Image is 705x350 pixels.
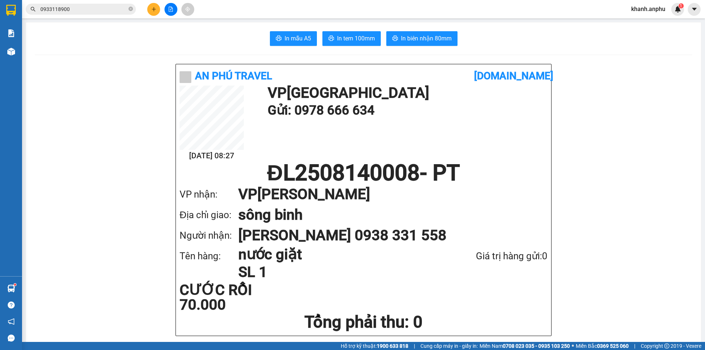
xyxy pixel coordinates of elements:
[691,6,698,12] span: caret-down
[420,342,478,350] span: Cung cấp máy in - giấy in:
[480,342,570,350] span: Miền Nam
[7,29,15,37] img: solution-icon
[8,302,15,308] span: question-circle
[576,342,629,350] span: Miền Bắc
[147,3,160,16] button: plus
[8,335,15,342] span: message
[180,283,301,312] div: CƯỚC RỒI 70.000
[180,187,238,202] div: VP nhận:
[688,3,701,16] button: caret-down
[328,35,334,42] span: printer
[276,35,282,42] span: printer
[322,31,381,46] button: printerIn tem 100mm
[268,100,544,120] h1: Gửi: 0978 666 634
[181,3,194,16] button: aim
[503,343,570,349] strong: 0708 023 035 - 0935 103 250
[572,344,574,347] span: ⚪️
[386,31,458,46] button: printerIn biên nhận 80mm
[270,31,317,46] button: printerIn mẫu A5
[680,3,682,8] span: 1
[180,150,244,162] h2: [DATE] 08:27
[268,86,544,100] h1: VP [GEOGRAPHIC_DATA]
[129,7,133,11] span: close-circle
[168,7,173,12] span: file-add
[437,249,547,264] div: Giá trị hàng gửi: 0
[6,5,16,16] img: logo-vxr
[474,70,553,82] b: [DOMAIN_NAME]
[238,246,437,263] h1: nước giặt
[7,285,15,292] img: warehouse-icon
[180,162,547,184] h1: ĐL2508140008 - PT
[151,7,156,12] span: plus
[675,6,681,12] img: icon-new-feature
[679,3,684,8] sup: 1
[625,4,671,14] span: khanh.anphu
[180,208,238,223] div: Địa chỉ giao:
[14,284,16,286] sup: 1
[238,184,533,205] h1: VP [PERSON_NAME]
[8,318,15,325] span: notification
[634,342,635,350] span: |
[401,34,452,43] span: In biên nhận 80mm
[238,205,533,225] h1: sông binh
[180,249,238,264] div: Tên hàng:
[285,34,311,43] span: In mẫu A5
[337,34,375,43] span: In tem 100mm
[238,263,437,281] h1: SL 1
[392,35,398,42] span: printer
[180,228,238,243] div: Người nhận:
[414,342,415,350] span: |
[597,343,629,349] strong: 0369 525 060
[238,225,533,246] h1: [PERSON_NAME] 0938 331 558
[185,7,190,12] span: aim
[195,70,272,82] b: An Phú Travel
[664,343,669,349] span: copyright
[164,3,177,16] button: file-add
[377,343,408,349] strong: 1900 633 818
[40,5,127,13] input: Tìm tên, số ĐT hoặc mã đơn
[341,342,408,350] span: Hỗ trợ kỹ thuật:
[180,312,547,332] h1: Tổng phải thu: 0
[30,7,36,12] span: search
[129,6,133,13] span: close-circle
[7,48,15,55] img: warehouse-icon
